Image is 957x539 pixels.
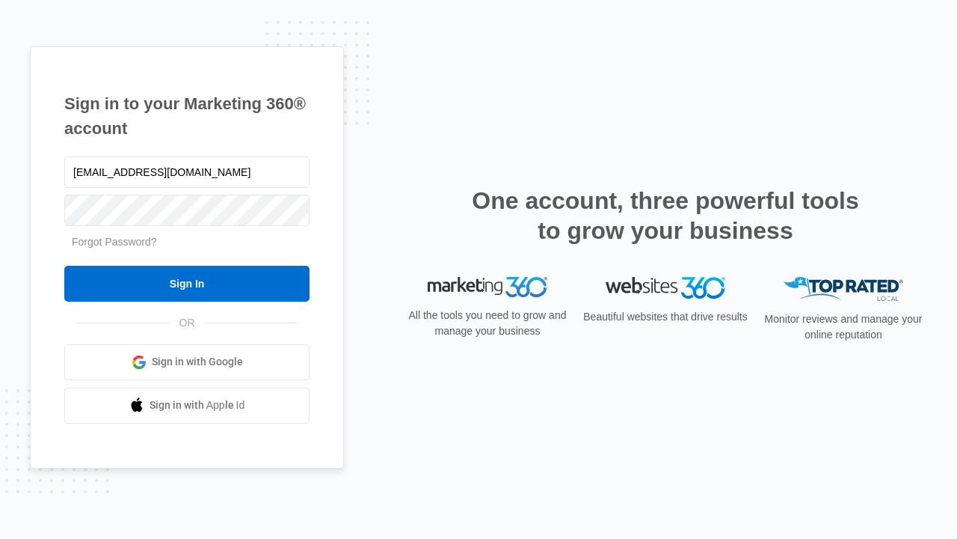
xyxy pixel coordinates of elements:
[64,266,310,302] input: Sign In
[606,277,725,299] img: Websites 360
[784,277,903,302] img: Top Rated Local
[467,186,864,246] h2: One account, three powerful tools to grow your business
[64,156,310,188] input: Email
[404,308,571,339] p: All the tools you need to grow and manage your business
[169,315,206,331] span: OR
[152,354,243,370] span: Sign in with Google
[582,309,749,325] p: Beautiful websites that drive results
[428,277,547,298] img: Marketing 360
[64,91,310,141] h1: Sign in to your Marketing 360® account
[760,311,927,343] p: Monitor reviews and manage your online reputation
[64,344,310,380] a: Sign in with Google
[64,388,310,424] a: Sign in with Apple Id
[72,236,157,248] a: Forgot Password?
[150,398,245,413] span: Sign in with Apple Id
